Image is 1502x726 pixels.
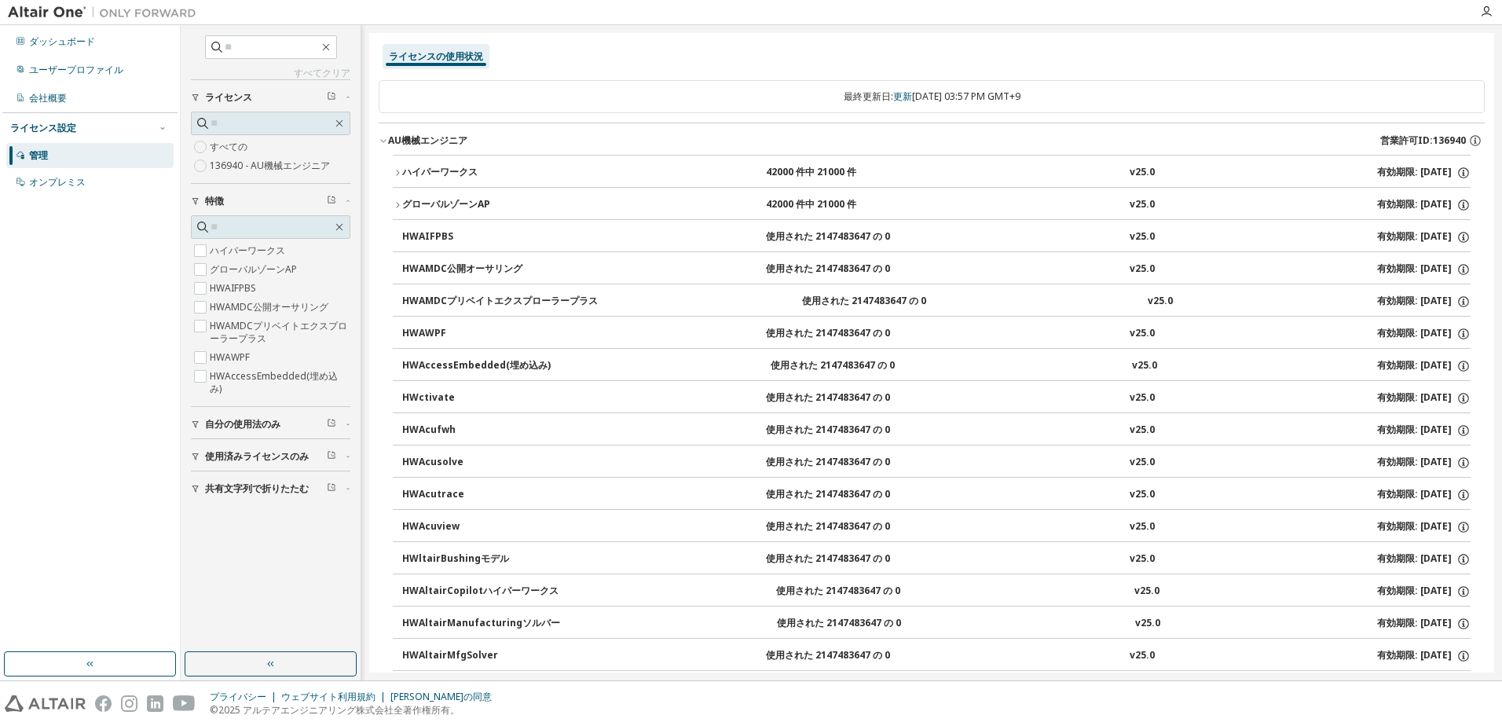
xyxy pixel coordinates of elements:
[205,418,280,431] span: 自分の使用法のみ
[402,381,1471,416] button: HWctivate使用された 2147483647 の 0v25.0有効期限: [DATE]
[776,585,918,599] div: 使用された 2147483647 の 0
[210,367,350,398] label: HWAccessEmbedded(埋め込み)
[210,691,281,703] div: プライバシー
[379,80,1485,113] div: 最終更新日:
[802,295,943,309] div: 使用された 2147483647 の 0
[1380,134,1466,147] span: 営業許可ID:136940
[402,456,544,470] div: HWAcusolve
[402,166,544,180] div: ハイパーワークス
[402,617,560,631] div: HWAltairManufacturingソルバー
[402,585,559,599] div: HWAltairCopilotハイパーワークス
[402,542,1471,577] button: HWltairBushingモデル使用された 2147483647 の 0v25.0有効期限: [DATE]
[1130,198,1155,212] div: v25.0
[402,317,1471,351] button: HWAWPF使用された 2147483647 の 0v25.0有効期限: [DATE]
[402,295,598,309] div: HWAMDCプリベイトエクスプローラープラス
[173,695,196,712] img: youtube.svg
[1377,585,1452,599] font: 有効期限: [DATE]
[205,482,309,495] span: 共有文字列で折りたたむ
[402,510,1471,544] button: HWAcuview使用された 2147483647 の 0v25.0有効期限: [DATE]
[1377,198,1452,212] font: 有効期限: [DATE]
[29,92,67,104] div: 会社概要
[766,262,907,277] div: 使用された 2147483647 の 0
[327,418,336,431] span: Clear filter
[191,67,350,79] a: すべてクリア
[402,520,544,534] div: HWAcuview
[8,5,204,20] img: アルタイルワン
[191,184,350,218] button: 特徴
[29,176,86,189] div: オンプレミス
[29,64,123,76] div: ユーザープロファイル
[402,423,544,438] div: HWAcufwh
[402,252,1471,287] button: HWAMDC公開オーサリング使用された 2147483647 の 0v25.0有効期限: [DATE]
[1134,585,1159,599] div: v25.0
[1377,262,1452,277] font: 有効期限: [DATE]
[893,90,912,103] a: 更新
[390,691,501,703] div: [PERSON_NAME]の同意
[1377,617,1452,631] font: 有効期限: [DATE]
[1377,649,1452,663] font: 有効期限: [DATE]
[766,456,907,470] div: 使用された 2147483647 の 0
[327,195,336,207] span: Clear filter
[10,122,76,134] div: ライセンス設定
[766,423,907,438] div: 使用された 2147483647 の 0
[388,134,467,147] font: AU機械エンジニア
[766,198,907,212] div: 42000 件中 21000 件
[389,50,483,63] div: ライセンスの使用状況
[766,488,907,502] div: 使用された 2147483647 の 0
[1130,520,1155,534] div: v25.0
[766,230,907,244] div: 使用された 2147483647 の 0
[29,149,48,162] div: 管理
[1377,359,1452,373] font: 有効期限: [DATE]
[5,695,86,712] img: altair_logo.svg
[147,695,163,712] img: linkedin.svg
[1130,488,1155,502] div: v25.0
[191,439,350,474] button: 使用済みライセンスのみ
[1130,327,1155,341] div: v25.0
[121,695,137,712] img: instagram.svg
[402,391,544,405] div: HWctivate
[1377,552,1452,566] font: 有効期限: [DATE]
[1377,520,1452,534] font: 有効期限: [DATE]
[191,407,350,442] button: 自分の使用法のみ
[402,198,544,212] div: グローバルゾーンAP
[205,195,224,207] span: 特徴
[1130,391,1155,405] div: v25.0
[402,607,1471,641] button: HWAltairManufacturingソルバー使用された 2147483647 の 0v25.0有効期限: [DATE]
[766,327,907,341] div: 使用された 2147483647 の 0
[1130,230,1155,244] div: v25.0
[402,574,1471,609] button: HWAltairCopilotハイパーワークス使用された 2147483647 の 0v25.0有効期限: [DATE]
[281,691,390,703] div: ウェブサイト利用規約
[402,284,1471,319] button: HWAMDCプリベイトエクスプローラープラス使用された 2147483647 の 0v25.0有効期限: [DATE]
[1130,456,1155,470] div: v25.0
[327,450,336,463] span: Clear filter
[402,649,544,663] div: HWAltairMfgSolver
[1377,456,1452,470] font: 有効期限: [DATE]
[191,471,350,506] button: 共有文字列で折りたたむ
[210,260,300,279] label: グローバルゾーンAP
[210,298,332,317] label: HWAMDC公開オーサリング
[777,617,918,631] div: 使用された 2147483647 の 0
[766,166,907,180] div: 42000 件中 21000 件
[1130,166,1155,180] div: v25.0
[912,90,1020,103] font: [DATE] 03:57 PM GMT+9
[210,317,350,348] label: HWAMDCプリベイトエクスプローラープラス
[402,488,544,502] div: HWAcutrace
[1130,552,1155,566] div: v25.0
[191,80,350,115] button: ライセンス
[402,359,551,373] div: HWAccessEmbedded(埋め込み)
[402,552,544,566] div: HWltairBushingモデル
[1377,166,1452,180] font: 有効期限: [DATE]
[1377,230,1452,244] font: 有効期限: [DATE]
[766,520,907,534] div: 使用された 2147483647 の 0
[379,123,1485,158] button: AU機械エンジニア営業許可ID:136940
[327,482,336,495] span: Clear filter
[210,241,288,260] label: ハイパーワークス
[1148,295,1173,309] div: v25.0
[210,156,333,175] label: 136940 - AU機械エンジニア
[205,91,252,104] span: ライセンス
[95,695,112,712] img: facebook.svg
[771,359,912,373] div: 使用された 2147483647 の 0
[1377,391,1452,405] font: 有効期限: [DATE]
[210,137,251,156] label: すべての
[1130,423,1155,438] div: v25.0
